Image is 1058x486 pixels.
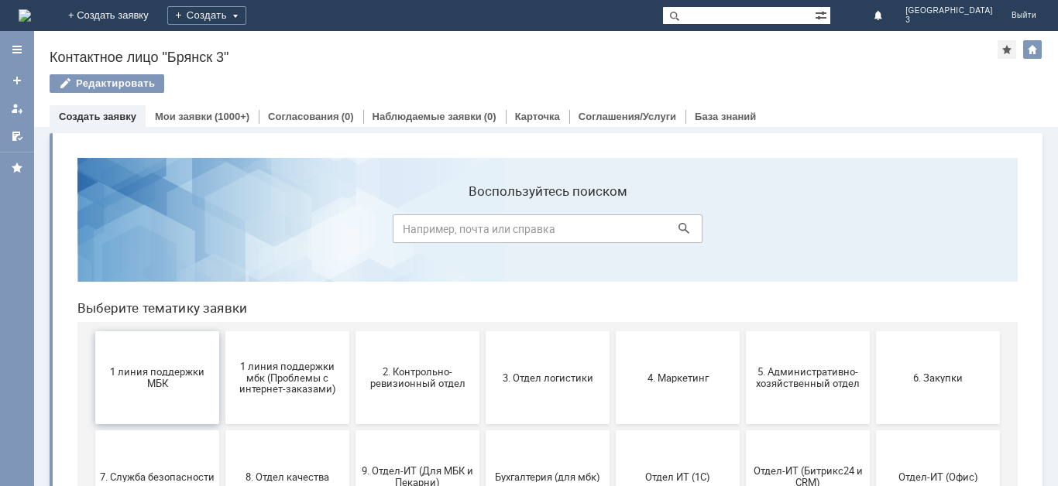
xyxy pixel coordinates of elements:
[695,111,756,122] a: База знаний
[19,9,31,22] a: Перейти на домашнюю страницу
[19,9,31,22] img: logo
[268,111,339,122] a: Согласования
[425,226,540,238] span: 3. Отдел логистики
[579,111,676,122] a: Соглашения/Услуги
[160,285,284,378] button: 8. Отдел качества
[551,285,675,378] button: Отдел ИТ (1С)
[160,186,284,279] button: 1 линия поддержки мбк (Проблемы с интернет-заказами)
[167,6,246,25] div: Создать
[290,384,414,477] button: Это соглашение не активно!
[425,325,540,337] span: Бухгалтерия (для мбк)
[295,221,410,244] span: 2. Контрольно-ревизионный отдел
[342,111,354,122] div: (0)
[816,226,930,238] span: 6. Закупки
[811,285,935,378] button: Отдел-ИТ (Офис)
[681,285,805,378] button: Отдел-ИТ (Битрикс24 и CRM)
[35,221,149,244] span: 1 линия поддержки МБК
[30,384,154,477] button: Финансовый отдел
[425,412,540,447] span: [PERSON_NAME]. Услуги ИТ для МБК (оформляет L1)
[165,424,280,436] span: Франчайзинг
[328,38,637,53] label: Воспользуйтесь поиском
[816,325,930,337] span: Отдел-ИТ (Офис)
[515,111,560,122] a: Карточка
[328,69,637,98] input: Например, почта или справка
[685,221,800,244] span: 5. Административно-хозяйственный отдел
[811,186,935,279] button: 6. Закупки
[165,325,280,337] span: 8. Отдел качества
[421,285,544,378] button: Бухгалтерия (для мбк)
[295,419,410,442] span: Это соглашение не активно!
[373,111,482,122] a: Наблюдаемые заявки
[555,325,670,337] span: Отдел ИТ (1С)
[5,96,29,121] a: Мои заявки
[5,124,29,149] a: Мои согласования
[905,6,993,15] span: [GEOGRAPHIC_DATA]
[290,285,414,378] button: 9. Отдел-ИТ (Для МБК и Пекарни)
[681,186,805,279] button: 5. Административно-хозяйственный отдел
[5,68,29,93] a: Создать заявку
[50,50,998,65] div: Контактное лицо "Брянск 3"
[30,186,154,279] button: 1 линия поддержки МБК
[555,226,670,238] span: 4. Маркетинг
[905,15,993,25] span: 3
[484,111,496,122] div: (0)
[59,111,136,122] a: Создать заявку
[1023,40,1042,59] div: Изменить домашнюю страницу
[551,384,675,477] button: не актуален
[160,384,284,477] button: Франчайзинг
[290,186,414,279] button: 2. Контрольно-ревизионный отдел
[35,424,149,436] span: Финансовый отдел
[215,111,249,122] div: (1000+)
[998,40,1016,59] div: Добавить в избранное
[685,320,800,343] span: Отдел-ИТ (Битрикс24 и CRM)
[421,186,544,279] button: 3. Отдел логистики
[30,285,154,378] button: 7. Служба безопасности
[35,325,149,337] span: 7. Служба безопасности
[815,7,830,22] span: Расширенный поиск
[555,424,670,436] span: не актуален
[12,155,953,170] header: Выберите тематику заявки
[551,186,675,279] button: 4. Маркетинг
[421,384,544,477] button: [PERSON_NAME]. Услуги ИТ для МБК (оформляет L1)
[155,111,212,122] a: Мои заявки
[295,320,410,343] span: 9. Отдел-ИТ (Для МБК и Пекарни)
[165,214,280,249] span: 1 линия поддержки мбк (Проблемы с интернет-заказами)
